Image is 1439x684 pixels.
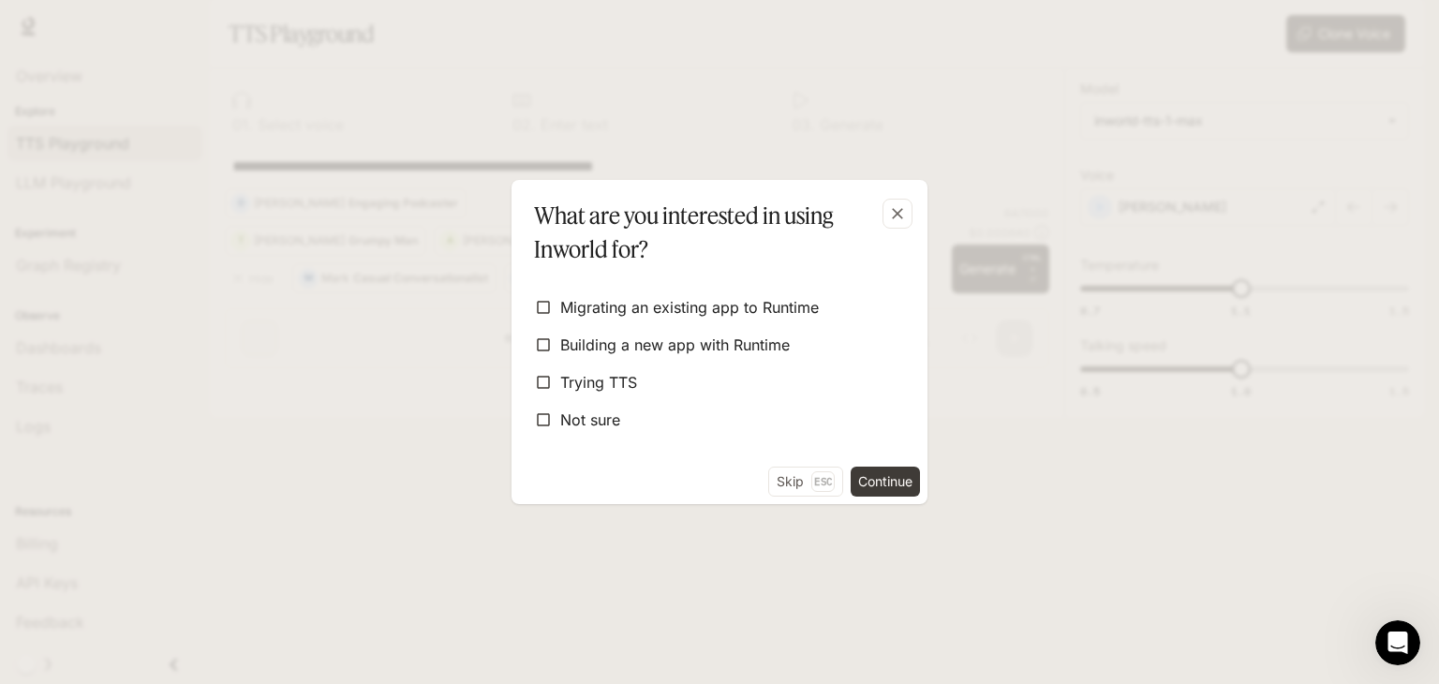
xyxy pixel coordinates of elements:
span: Migrating an existing app to Runtime [560,296,819,319]
button: SkipEsc [768,467,843,497]
span: Not sure [560,409,620,431]
span: Trying TTS [560,371,637,394]
span: Building a new app with Runtime [560,334,790,356]
p: Esc [811,471,835,492]
p: What are you interested in using Inworld for? [534,199,898,266]
iframe: Intercom live chat [1375,620,1420,665]
button: Continue [851,467,920,497]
